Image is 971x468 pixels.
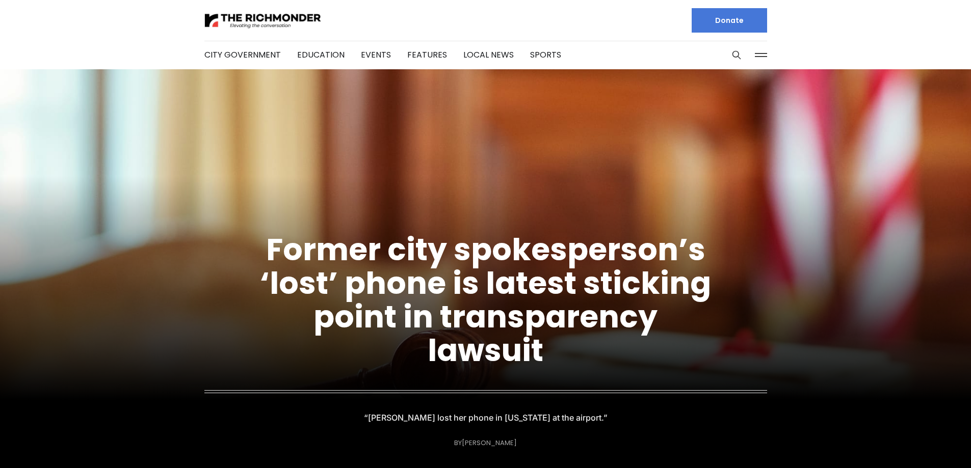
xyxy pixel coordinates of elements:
[260,228,711,372] a: Former city spokesperson’s ‘lost’ phone is latest sticking point in transparency lawsuit
[361,49,391,61] a: Events
[204,49,281,61] a: City Government
[297,49,345,61] a: Education
[692,8,767,33] a: Donate
[530,49,561,61] a: Sports
[885,418,971,468] iframe: portal-trigger
[204,12,322,30] img: The Richmonder
[454,439,517,447] div: By
[462,438,517,448] a: [PERSON_NAME]
[407,49,447,61] a: Features
[371,410,600,425] p: “[PERSON_NAME] lost her phone in [US_STATE] at the airport.”
[463,49,514,61] a: Local News
[729,47,744,63] button: Search this site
